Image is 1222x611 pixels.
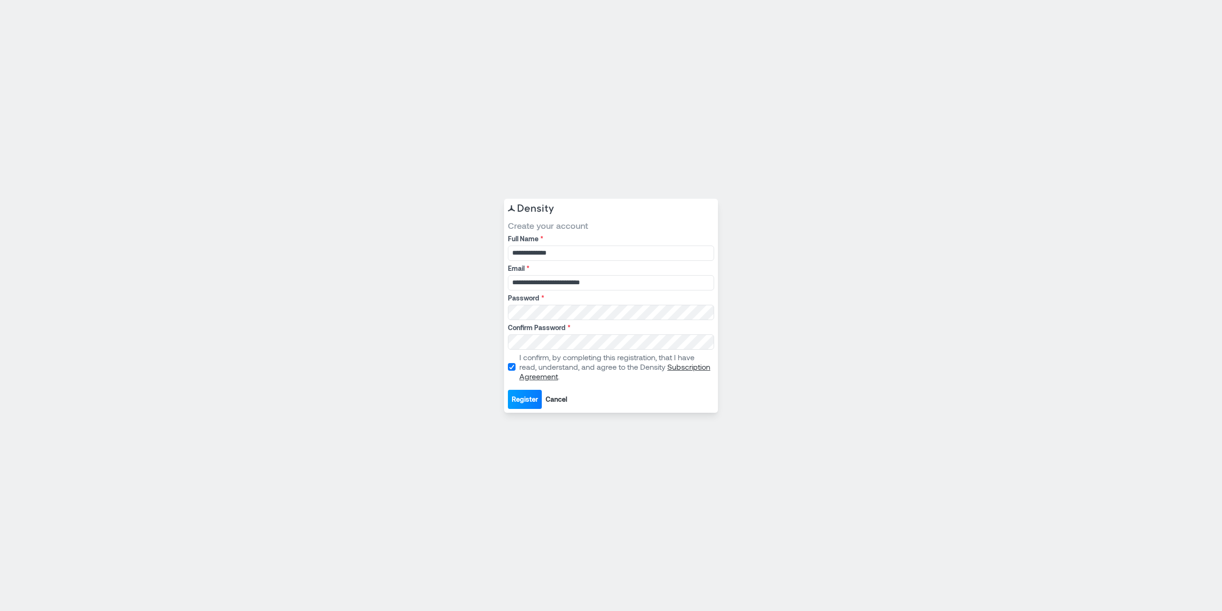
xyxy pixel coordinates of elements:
label: Full Name [508,234,712,244]
span: Register [512,395,538,404]
button: Cancel [542,390,571,409]
label: Email [508,264,712,273]
span: Cancel [546,395,567,404]
a: Subscription Agreement [519,362,710,381]
p: I confirm, by completing this registration, that I have read, understand, and agree to the Density . [519,353,712,381]
span: Create your account [508,220,714,231]
button: Register [508,390,542,409]
label: Password [508,293,712,303]
label: Confirm Password [508,323,712,332]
